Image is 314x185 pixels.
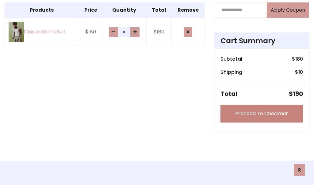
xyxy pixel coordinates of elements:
[220,105,303,123] a: Proceed To Checkout
[293,89,303,98] span: 190
[295,69,303,75] h6: $
[171,2,205,18] th: Remove
[102,2,146,18] th: Quantity
[79,2,102,18] th: Price
[5,2,79,18] th: Products
[289,90,303,97] h5: $
[220,56,242,62] h6: Subtotal
[298,69,303,76] span: 10
[146,2,171,18] th: Total
[146,18,171,46] td: $180
[9,22,75,42] a: Classic Men's Suit
[292,56,303,62] h6: $
[220,36,303,45] h4: Cart Summary
[220,69,242,75] h6: Shipping
[79,18,102,46] td: $180
[220,90,237,97] h5: Total
[295,55,303,62] span: 180
[267,2,309,18] button: Apply Coupon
